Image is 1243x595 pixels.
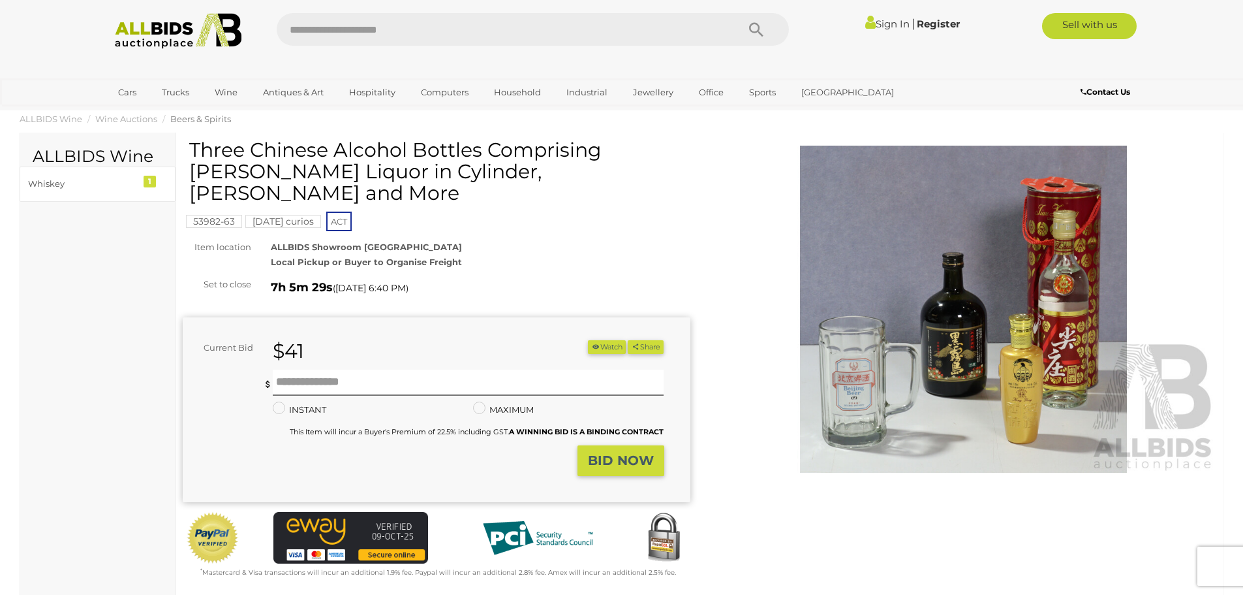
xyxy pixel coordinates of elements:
strong: ALLBIDS Showroom [GEOGRAPHIC_DATA] [271,242,462,252]
div: Whiskey [28,176,136,191]
small: This Item will incur a Buyer's Premium of 22.5% including GST. [290,427,664,436]
button: Share [628,340,664,354]
a: Wine [206,82,246,103]
b: Contact Us [1081,87,1130,97]
div: 1 [144,176,156,187]
a: [GEOGRAPHIC_DATA] [793,82,902,103]
a: Sports [741,82,784,103]
a: Office [690,82,732,103]
a: Computers [412,82,477,103]
mark: [DATE] curios [245,215,321,228]
img: Allbids.com.au [108,13,249,49]
strong: Local Pickup or Buyer to Organise Freight [271,257,462,267]
a: Register [917,18,960,30]
a: ALLBIDS Wine [20,114,82,124]
a: Wine Auctions [95,114,157,124]
img: Three Chinese Alcohol Bottles Comprising Jian Zhuang Liquor in Cylinder, King Yong Liquor and More [710,146,1218,473]
a: Contact Us [1081,85,1133,99]
img: Official PayPal Seal [186,512,239,564]
button: Watch [588,340,626,354]
strong: 7h 5m 29s [271,280,333,295]
a: Industrial [558,82,616,103]
a: Cars [110,82,145,103]
a: Antiques & Art [254,82,332,103]
a: Sign In [865,18,910,30]
span: | [912,16,915,31]
mark: 53982-63 [186,215,242,228]
button: BID NOW [577,445,664,476]
a: Whiskey 1 [20,167,176,201]
img: eWAY Payment Gateway [273,512,428,564]
a: 53982-63 [186,216,242,227]
b: A WINNING BID IS A BINDING CONTRACT [509,427,664,436]
label: INSTANT [273,402,326,417]
a: Beers & Spirits [170,114,231,124]
span: ( ) [333,283,408,293]
a: Trucks [153,82,198,103]
h2: ALLBIDS Wine [33,148,162,166]
h1: Three Chinese Alcohol Bottles Comprising [PERSON_NAME] Liquor in Cylinder, [PERSON_NAME] and More [189,139,687,204]
img: Secured by Rapid SSL [637,512,690,564]
a: Sell with us [1042,13,1137,39]
div: Item location [173,240,261,255]
strong: $41 [273,339,304,363]
div: Set to close [173,277,261,292]
span: [DATE] 6:40 PM [335,282,406,294]
a: Household [485,82,549,103]
strong: BID NOW [588,453,654,468]
span: ACT [326,212,352,231]
label: MAXIMUM [473,402,534,417]
button: Search [724,13,789,46]
small: Mastercard & Visa transactions will incur an additional 1.9% fee. Paypal will incur an additional... [200,568,676,577]
div: Current Bid [183,340,263,355]
img: PCI DSS compliant [472,512,603,564]
a: Hospitality [341,82,404,103]
a: [DATE] curios [245,216,321,227]
a: Jewellery [624,82,682,103]
li: Watch this item [588,340,626,354]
